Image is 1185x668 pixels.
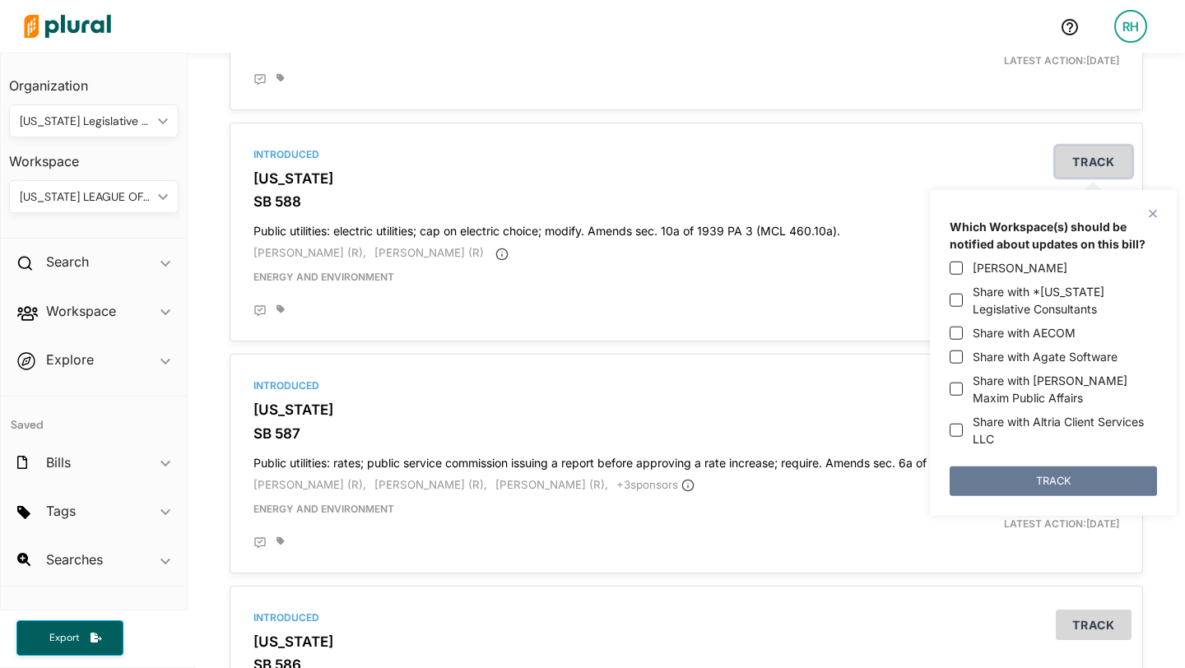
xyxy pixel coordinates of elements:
h2: Searches [46,550,103,568]
span: [PERSON_NAME] (R) [374,246,484,259]
span: ENERGY AND ENVIRONMENT [253,503,394,515]
div: Add Position Statement [253,536,267,550]
p: Which Workspace(s) should be notified about updates on this bill? [950,218,1157,253]
div: Introduced [253,378,1119,393]
h3: [US_STATE] [253,401,1119,418]
div: Introduced [253,147,1119,162]
label: Share with [PERSON_NAME] Maxim Public Affairs [973,372,1157,406]
label: [PERSON_NAME] [973,259,1067,276]
h3: [US_STATE] [253,633,1119,650]
button: Track [1056,146,1132,177]
div: Latest Action: [DATE] [834,270,1132,299]
button: Export [16,620,123,656]
div: [US_STATE] LEAGUE OF CONSERVATION VOTERS [20,188,151,206]
label: Share with Agate Software [973,348,1118,365]
div: [US_STATE] Legislative Consultants [20,113,151,130]
h2: Workspace [46,302,116,320]
div: Add tags [276,304,285,314]
span: ENERGY AND ENVIRONMENT [253,271,394,283]
span: Export [38,631,91,645]
div: Add tags [276,73,285,83]
h3: [US_STATE] [253,170,1119,187]
span: [PERSON_NAME] (R), [495,478,608,491]
span: [PERSON_NAME] (R), [374,478,487,491]
button: Track [1056,610,1132,640]
h4: Saved [1,397,187,437]
div: Add Position Statement [253,73,267,86]
div: Latest Action: [DATE] [834,502,1132,531]
iframe: Intercom live chat [1129,612,1169,652]
h4: Public utilities: electric utilities; cap on electric choice; modify. Amends sec. 10a of 1939 PA ... [253,216,1119,239]
label: Share with Altria Client Services LLC [973,413,1157,448]
span: [PERSON_NAME] (R), [253,478,366,491]
h3: SB 587 [253,425,1119,442]
span: [PERSON_NAME] (R), [253,246,366,259]
label: Share with AECOM [973,324,1076,341]
h2: Explore [46,350,94,369]
h3: Workspace [9,137,179,174]
span: + 3 sponsor s [616,478,695,491]
h3: SB 588 [253,193,1119,210]
h3: Organization [9,62,179,98]
h2: Bills [46,453,71,471]
label: Share with *[US_STATE] Legislative Consultants [973,283,1157,318]
h2: Tags [46,502,76,520]
h4: Public utilities: rates; public service commission issuing a report before approving a rate incre... [253,448,1119,471]
div: Introduced [253,610,1119,625]
button: TRACK [950,466,1157,495]
div: Add Position Statement [253,304,267,318]
div: Add tags [276,536,285,546]
h2: Search [46,253,89,271]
